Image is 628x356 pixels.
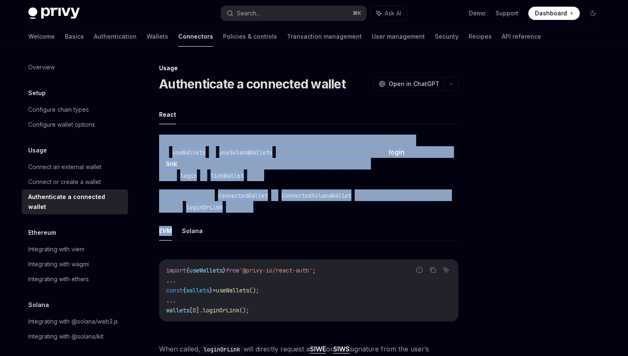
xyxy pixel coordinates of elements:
span: ⌘ K [353,10,361,17]
a: Integrating with @solana/web3.js [22,314,128,329]
a: Authentication [94,27,137,47]
a: Overview [22,60,128,75]
a: Policies & controls [223,27,277,47]
span: Open in ChatGPT [389,80,439,88]
div: Integrating with viem [28,244,84,254]
span: } [223,267,226,274]
button: Search...⌘K [221,6,366,21]
button: Toggle dark mode [586,7,600,20]
div: Usage [159,64,459,72]
img: dark logo [28,7,80,19]
span: = [213,287,216,294]
a: Dashboard [528,7,580,20]
span: To do so, find the or object from Privy, and call the object’s method: [159,189,459,213]
a: Welcome [28,27,55,47]
span: const [166,287,183,294]
a: Wallets [147,27,168,47]
div: Connect an external wallet [28,162,101,172]
a: Transaction management [287,27,362,47]
code: loginOrLink [183,203,226,212]
span: (); [249,287,259,294]
a: SIWS [333,345,350,354]
code: useWallets [169,148,209,157]
h5: Usage [28,145,47,155]
span: } [209,287,213,294]
span: ; [312,267,316,274]
span: ... [166,277,176,284]
code: ConnectedSolanaWallet [278,191,355,200]
a: Security [435,27,459,47]
button: React [159,105,176,124]
h1: Authenticate a connected wallet [159,76,346,91]
div: Integrating with ethers [28,274,89,284]
h5: Ethereum [28,228,56,238]
code: ConnectedWallet [215,191,271,200]
span: Dashboard [535,9,567,17]
span: useWallets [189,267,223,274]
button: Ask AI [370,6,407,21]
a: Demo [469,9,486,17]
button: Report incorrect code [414,265,425,275]
a: Support [496,9,518,17]
span: (); [239,307,249,314]
span: from [226,267,239,274]
div: Integrating with wagmi [28,259,89,269]
div: Search... [237,8,260,18]
button: Ask AI [441,265,451,275]
a: Integrating with ethers [22,272,128,287]
h5: Setup [28,88,46,98]
code: loginOrLink [200,345,243,354]
a: Basics [65,27,84,47]
a: Connectors [178,27,213,47]
a: API reference [502,27,541,47]
code: useSolanaWallets [216,148,276,157]
strong: login [389,148,405,156]
span: { [186,267,189,274]
a: Integrating with @solana/kit [22,329,128,344]
a: Configure wallet options [22,117,128,132]
span: loginOrLink [203,307,239,314]
a: Integrating with wagmi [22,257,128,272]
button: Copy the contents from the code block [427,265,438,275]
span: Ask AI [385,9,401,17]
a: Connect an external wallet [22,160,128,174]
span: wallets [186,287,209,294]
span: [ [189,307,193,314]
div: Overview [28,62,55,72]
a: Integrating with viem [22,242,128,257]
div: Connect or create a wallet [28,177,101,187]
a: SIWE [310,345,326,354]
strong: link [166,160,177,168]
code: login [177,171,200,180]
div: Integrating with @solana/kit [28,331,103,341]
div: Authenticate a connected wallet [28,192,123,212]
span: useWallets [216,287,249,294]
code: linkWallet [207,171,247,180]
span: { [183,287,186,294]
button: EVM [159,221,172,241]
h5: Solana [28,300,49,310]
span: Once a user has connected their wallet to your app, and the wallet is available in the or array, ... [159,135,459,181]
span: '@privy-io/react-auth' [239,267,312,274]
div: Configure wallet options [28,120,95,130]
a: Configure chain types [22,102,128,117]
span: wallets [166,307,189,314]
span: ... [166,297,176,304]
span: import [166,267,186,274]
a: Connect or create a wallet [22,174,128,189]
div: Integrating with @solana/web3.js [28,317,118,327]
button: Solana [182,221,203,241]
span: 0 [193,307,196,314]
div: Configure chain types [28,105,89,115]
a: Recipes [469,27,492,47]
span: ]. [196,307,203,314]
a: Authenticate a connected wallet [22,189,128,214]
a: User management [372,27,425,47]
button: Open in ChatGPT [373,77,444,91]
